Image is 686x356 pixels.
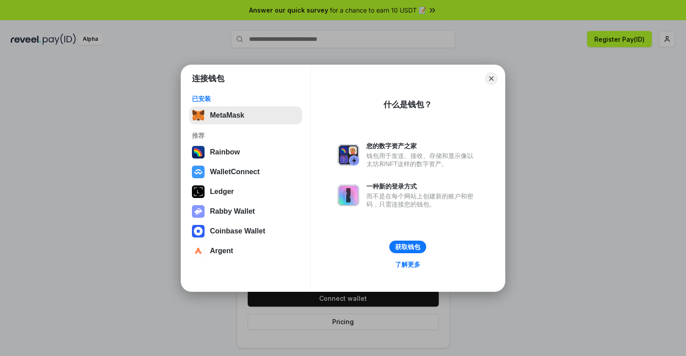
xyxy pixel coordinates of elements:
img: svg+xml,%3Csvg%20fill%3D%22none%22%20height%3D%2233%22%20viewBox%3D%220%200%2035%2033%22%20width%... [192,109,205,122]
img: svg+xml,%3Csvg%20xmlns%3D%22http%3A%2F%2Fwww.w3.org%2F2000%2Fsvg%22%20fill%3D%22none%22%20viewBox... [338,144,359,166]
h1: 连接钱包 [192,73,224,84]
button: Rabby Wallet [189,202,302,220]
img: svg+xml,%3Csvg%20width%3D%2228%22%20height%3D%2228%22%20viewBox%3D%220%200%2028%2028%22%20fill%3D... [192,225,205,237]
div: 获取钱包 [395,243,420,251]
div: 了解更多 [395,260,420,268]
button: Ledger [189,183,302,201]
button: Argent [189,242,302,260]
img: svg+xml,%3Csvg%20width%3D%22120%22%20height%3D%22120%22%20viewBox%3D%220%200%20120%20120%22%20fil... [192,146,205,158]
img: svg+xml,%3Csvg%20xmlns%3D%22http%3A%2F%2Fwww.w3.org%2F2000%2Fsvg%22%20fill%3D%22none%22%20viewBox... [192,205,205,218]
div: 钱包用于发送、接收、存储和显示像以太坊和NFT这样的数字资产。 [366,152,478,168]
div: WalletConnect [210,168,260,176]
div: 您的数字资产之家 [366,142,478,150]
div: 而不是在每个网站上创建新的账户和密码，只需连接您的钱包。 [366,192,478,208]
div: 什么是钱包？ [383,99,432,110]
button: Rainbow [189,143,302,161]
button: 获取钱包 [389,241,426,253]
div: Rainbow [210,148,240,156]
button: MetaMask [189,106,302,124]
img: svg+xml,%3Csvg%20xmlns%3D%22http%3A%2F%2Fwww.w3.org%2F2000%2Fsvg%22%20fill%3D%22none%22%20viewBox... [338,185,359,206]
button: WalletConnect [189,163,302,181]
img: svg+xml,%3Csvg%20width%3D%2228%22%20height%3D%2228%22%20viewBox%3D%220%200%2028%2028%22%20fill%3D... [192,166,205,178]
button: Coinbase Wallet [189,222,302,240]
img: svg+xml,%3Csvg%20xmlns%3D%22http%3A%2F%2Fwww.w3.org%2F2000%2Fsvg%22%20width%3D%2228%22%20height%3... [192,185,205,198]
div: Ledger [210,188,234,196]
button: Close [485,72,498,85]
div: 一种新的登录方式 [366,182,478,190]
div: MetaMask [210,111,244,119]
div: Coinbase Wallet [210,227,265,235]
a: 了解更多 [390,259,426,270]
div: 已安装 [192,95,299,103]
div: 推荐 [192,132,299,140]
img: svg+xml,%3Csvg%20width%3D%2228%22%20height%3D%2228%22%20viewBox%3D%220%200%2028%2028%22%20fill%3D... [192,245,205,257]
div: Argent [210,247,233,255]
div: Rabby Wallet [210,207,255,215]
